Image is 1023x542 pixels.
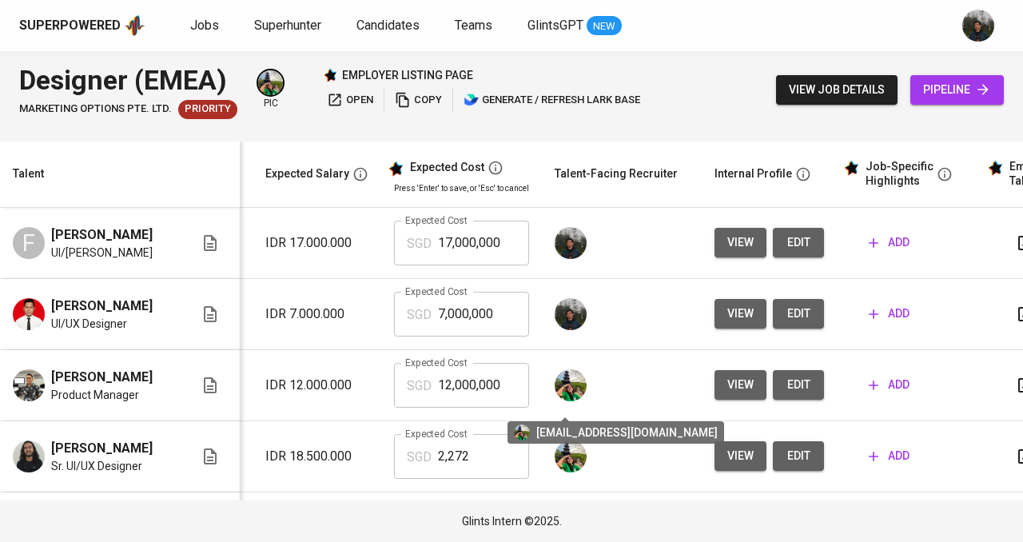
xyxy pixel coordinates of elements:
div: Designer (EMEA) [19,61,237,100]
button: view [715,228,766,257]
span: view [727,304,754,324]
p: employer listing page [342,67,473,83]
div: pic [257,69,285,110]
button: add [862,228,916,257]
p: SGD [407,305,432,325]
div: F [13,227,45,259]
span: edit [786,304,811,324]
img: glenn@glints.com [555,298,587,330]
span: pipeline [923,80,991,100]
button: add [862,441,916,471]
button: edit [773,370,824,400]
a: Superpoweredapp logo [19,14,145,38]
span: view [727,375,754,395]
span: Priority [178,102,237,117]
div: Expected Cost [410,161,484,175]
span: add [869,233,910,253]
button: view job details [776,75,898,105]
a: pipeline [910,75,1004,105]
a: Teams [455,16,496,36]
img: HERRU ADI VIAN [13,440,45,472]
span: edit [786,446,811,466]
button: view [715,299,766,329]
button: open [323,88,377,113]
p: IDR 12.000.000 [265,376,368,395]
img: eva@glints.com [258,70,283,95]
div: Internal Profile [715,164,792,184]
span: view [727,233,754,253]
button: edit [773,228,824,257]
span: generate / refresh lark base [464,91,640,110]
span: open [327,91,373,110]
span: copy [395,91,442,110]
a: GlintsGPT NEW [527,16,622,36]
span: Candidates [356,18,420,33]
span: [PERSON_NAME] [51,368,153,387]
span: Superhunter [254,18,321,33]
img: eva@glints.com [555,369,587,401]
span: view [727,446,754,466]
img: app logo [124,14,145,38]
p: SGD [407,234,432,253]
div: New Job received from Demand Team [178,100,237,119]
span: Teams [455,18,492,33]
button: copy [391,88,446,113]
img: Glints Star [323,68,337,82]
img: glenn@glints.com [962,10,994,42]
span: view job details [789,80,885,100]
span: add [869,375,910,395]
img: glints_star.svg [388,161,404,177]
p: IDR 18.500.000 [265,447,368,466]
button: edit [773,441,824,471]
button: lark generate / refresh lark base [460,88,644,113]
p: IDR 17.000.000 [265,233,368,253]
span: edit [786,233,811,253]
p: SGD [407,448,432,467]
button: add [862,299,916,329]
span: MARKETING OPTIONS PTE. LTD. [19,102,172,117]
span: [PERSON_NAME] [51,439,153,458]
img: glints_star.svg [843,160,859,176]
img: lark [464,92,480,108]
div: Expected Salary [265,164,349,184]
span: Sr. UI/UX Designer [51,458,142,474]
img: glints_star.svg [987,160,1003,176]
img: Muhammad Fajar Ramdhani [13,298,45,330]
img: glenn@glints.com [555,227,587,259]
a: Candidates [356,16,423,36]
img: eva@glints.com [555,440,587,472]
button: view [715,370,766,400]
span: UI/UX Designer [51,316,127,332]
div: Talent [13,164,44,184]
button: edit [773,299,824,329]
p: SGD [407,377,432,396]
span: add [869,446,910,466]
div: Superpowered [19,17,121,35]
span: GlintsGPT [527,18,583,33]
div: Talent-Facing Recruiter [555,164,678,184]
p: Press 'Enter' to save, or 'Esc' to cancel [394,182,529,194]
span: Jobs [190,18,219,33]
span: NEW [587,18,622,34]
span: [PERSON_NAME] [51,297,153,316]
span: UI/[PERSON_NAME] [51,245,153,261]
button: view [715,441,766,471]
a: Jobs [190,16,222,36]
p: IDR 7.000.000 [265,305,368,324]
img: Reynald Daffa Pahlevi [13,369,45,401]
div: Job-Specific Highlights [866,160,933,188]
span: [PERSON_NAME] [51,225,153,245]
span: add [869,304,910,324]
span: Product Manager [51,387,139,403]
button: add [862,370,916,400]
a: Superhunter [254,16,324,36]
span: edit [786,375,811,395]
